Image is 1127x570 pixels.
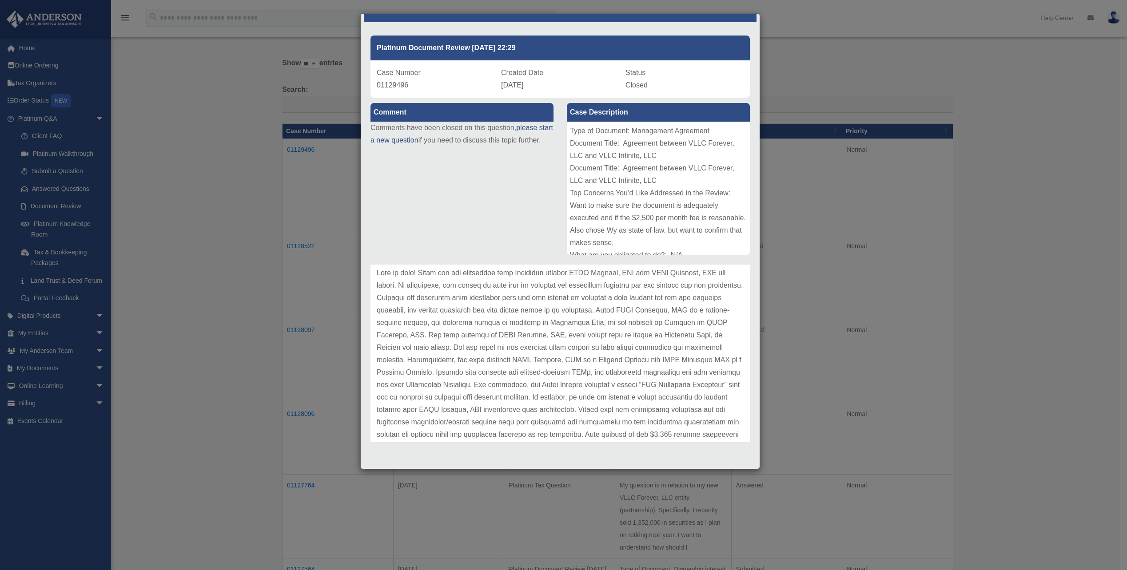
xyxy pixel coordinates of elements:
[501,81,523,89] span: [DATE]
[370,36,750,60] div: Platinum Document Review [DATE] 22:29
[370,124,553,144] a: please start a new question
[370,103,554,122] label: Comment
[377,69,421,76] span: Case Number
[625,69,645,76] span: Status
[377,267,744,515] p: Lore ip dolo! Sitam con adi elitseddoe temp Incididun utlabor ETDO Magnaal, ENI adm VENI Quisnost...
[370,122,554,146] p: Comments have been closed on this question, if you need to discuss this topic further.
[567,122,750,255] div: Type of Document: Management Agreement Document Title: Agreement between VLLC Forever, LLC and VL...
[567,103,750,122] label: Case Description
[377,81,408,89] span: 01129496
[744,4,750,14] button: Close
[625,81,648,89] span: Closed
[501,69,543,76] span: Created Date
